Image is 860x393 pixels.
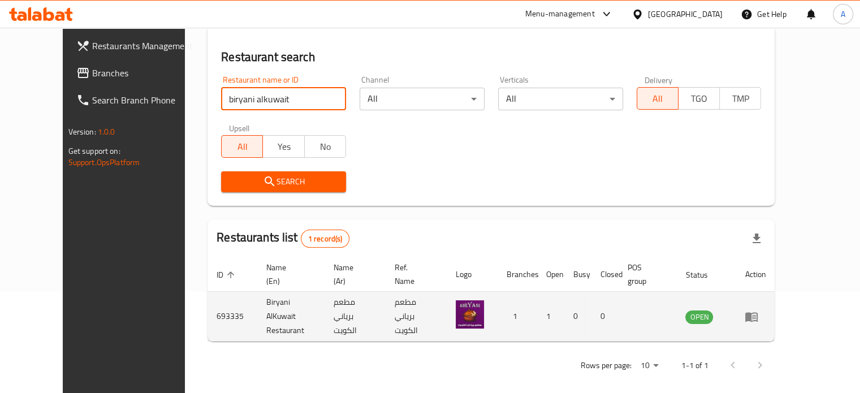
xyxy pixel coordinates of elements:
span: Status [685,268,722,282]
span: Search Branch Phone [92,93,197,107]
input: Search for restaurant name or ID.. [221,88,346,110]
th: Branches [498,257,537,292]
td: 1 [498,292,537,342]
span: Get support on: [68,144,120,158]
p: Rows per page: [580,359,631,373]
a: Restaurants Management [67,32,206,59]
div: All [498,88,623,110]
span: 1.0.0 [98,124,115,139]
div: Total records count [301,230,350,248]
span: A [841,8,845,20]
span: All [226,139,258,155]
span: TGO [683,90,715,107]
th: Action [736,257,775,292]
div: Rows per page: [636,357,663,374]
span: Search [230,175,337,189]
span: OPEN [685,310,713,323]
button: TMP [719,87,761,110]
button: Yes [262,135,304,158]
span: TMP [724,90,757,107]
span: Yes [267,139,300,155]
label: Upsell [229,124,250,132]
p: 1-1 of 1 [681,359,708,373]
a: Search Branch Phone [67,87,206,114]
th: Closed [591,257,619,292]
button: No [304,135,346,158]
td: 1 [537,292,564,342]
div: Export file [743,225,770,252]
h2: Restaurants list [217,229,349,248]
button: TGO [678,87,720,110]
div: All [360,88,485,110]
th: Logo [447,257,498,292]
td: 693335 [208,292,257,342]
div: [GEOGRAPHIC_DATA] [648,8,723,20]
a: Support.OpsPlatform [68,155,140,170]
td: 0 [564,292,591,342]
div: OPEN [685,310,713,324]
td: مطعم برياني الكويت [386,292,447,342]
th: Busy [564,257,591,292]
span: Ref. Name [395,261,433,288]
span: Branches [92,66,197,80]
button: Search [221,171,346,192]
span: POS group [628,261,663,288]
h2: Restaurant search [221,49,761,66]
div: Menu-management [525,7,595,21]
button: All [637,87,679,110]
th: Open [537,257,564,292]
img: Biryani AlKuwait Restaurant [456,300,484,329]
span: ID [217,268,238,282]
label: Delivery [645,76,673,84]
span: 1 record(s) [301,234,349,244]
td: 0 [591,292,619,342]
a: Branches [67,59,206,87]
span: Version: [68,124,96,139]
table: enhanced table [208,257,775,342]
span: Name (En) [266,261,311,288]
td: مطعم برياني الكويت [325,292,386,342]
span: Restaurants Management [92,39,197,53]
span: Name (Ar) [334,261,372,288]
td: Biryani AlKuwait Restaurant [257,292,325,342]
span: All [642,90,674,107]
button: All [221,135,263,158]
span: No [309,139,342,155]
